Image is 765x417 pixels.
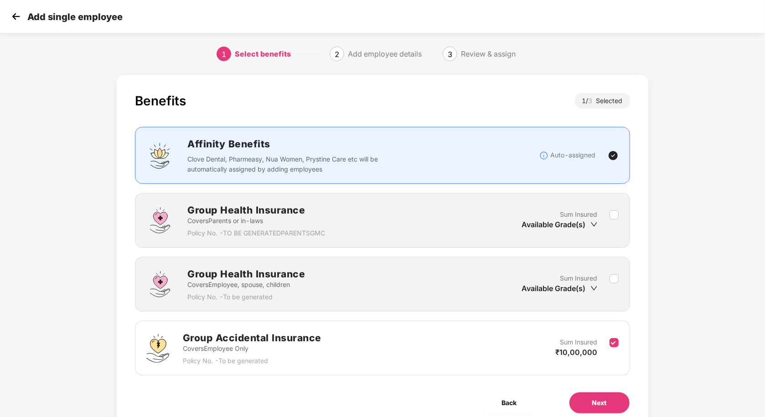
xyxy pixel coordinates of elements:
[146,334,169,363] img: svg+xml;base64,PHN2ZyB4bWxucz0iaHR0cDovL3d3dy53My5vcmcvMjAwMC9zdmciIHdpZHRoPSI0OS4zMjEiIGhlaWdodD...
[146,271,174,298] img: svg+xml;base64,PHN2ZyBpZD0iR3JvdXBfSGVhbHRoX0luc3VyYW5jZSIgZGF0YS1uYW1lPSJHcm91cCBIZWFsdGggSW5zdX...
[348,47,422,61] div: Add employee details
[592,398,607,408] span: Next
[590,221,598,228] span: down
[522,219,598,229] div: Available Grade(s)
[187,203,325,218] h2: Group Health Insurance
[590,285,598,292] span: down
[135,93,186,109] div: Benefits
[448,50,452,59] span: 3
[187,154,384,174] p: Clove Dental, Pharmeasy, Nua Women, Prystine Care etc will be automatically assigned by adding em...
[187,136,515,151] h2: Affinity Benefits
[183,344,321,354] p: Covers Employee Only
[187,280,305,290] p: Covers Employee, spouse, children
[551,150,596,160] p: Auto-assigned
[146,142,174,169] img: svg+xml;base64,PHN2ZyBpZD0iQWZmaW5pdHlfQmVuZWZpdHMiIGRhdGEtbmFtZT0iQWZmaW5pdHkgQmVuZWZpdHMiIHhtbG...
[187,292,305,302] p: Policy No. - To be generated
[560,209,598,219] p: Sum Insured
[539,151,548,160] img: svg+xml;base64,PHN2ZyBpZD0iSW5mb18tXzMyeDMyIiBkYXRhLW5hbWU9IkluZm8gLSAzMngzMiIgeG1sbnM9Imh0dHA6Ly...
[222,50,226,59] span: 1
[479,392,540,414] button: Back
[335,50,339,59] span: 2
[560,273,598,283] p: Sum Insured
[187,228,325,238] p: Policy No. - TO BE GENERATEDPARENTSGMC
[560,337,598,347] p: Sum Insured
[27,11,123,22] p: Add single employee
[502,398,517,408] span: Back
[589,97,596,104] span: 3
[575,93,630,109] div: 1 / Selected
[9,10,23,23] img: svg+xml;base64,PHN2ZyB4bWxucz0iaHR0cDovL3d3dy53My5vcmcvMjAwMC9zdmciIHdpZHRoPSIzMCIgaGVpZ2h0PSIzMC...
[187,216,325,226] p: Covers Parents or in-laws
[183,356,321,366] p: Policy No. - To be generated
[461,47,516,61] div: Review & assign
[522,283,598,293] div: Available Grade(s)
[556,348,598,357] span: ₹10,00,000
[187,266,305,281] h2: Group Health Insurance
[183,330,321,345] h2: Group Accidental Insurance
[146,207,174,234] img: svg+xml;base64,PHN2ZyBpZD0iR3JvdXBfSGVhbHRoX0luc3VyYW5jZSIgZGF0YS1uYW1lPSJHcm91cCBIZWFsdGggSW5zdX...
[608,150,619,161] img: svg+xml;base64,PHN2ZyBpZD0iVGljay0yNHgyNCIgeG1sbnM9Imh0dHA6Ly93d3cudzMub3JnLzIwMDAvc3ZnIiB3aWR0aD...
[235,47,291,61] div: Select benefits
[569,392,630,414] button: Next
